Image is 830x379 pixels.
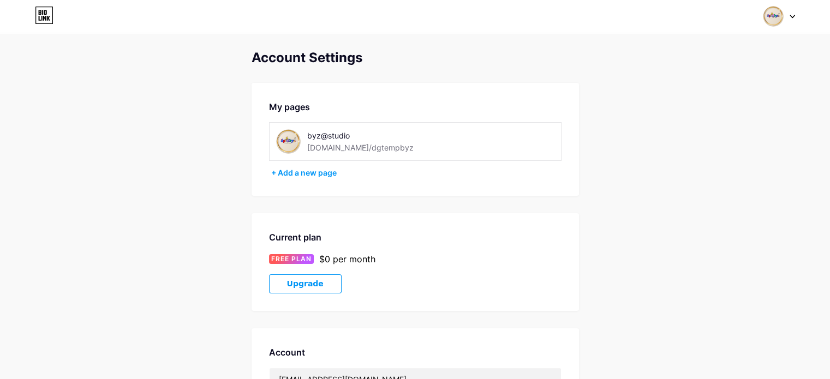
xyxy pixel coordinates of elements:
[763,6,784,27] img: dgtempbyz
[319,252,375,266] div: $0 per month
[269,346,562,359] div: Account
[276,129,301,154] img: dgtempbyz
[307,130,456,141] div: byz@studio
[307,142,414,153] div: [DOMAIN_NAME]/dgtempbyz
[271,167,562,178] div: + Add a new page
[271,254,312,264] span: FREE PLAN
[269,231,562,244] div: Current plan
[252,50,579,65] div: Account Settings
[287,279,324,288] span: Upgrade
[269,274,342,293] button: Upgrade
[269,100,562,113] div: My pages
